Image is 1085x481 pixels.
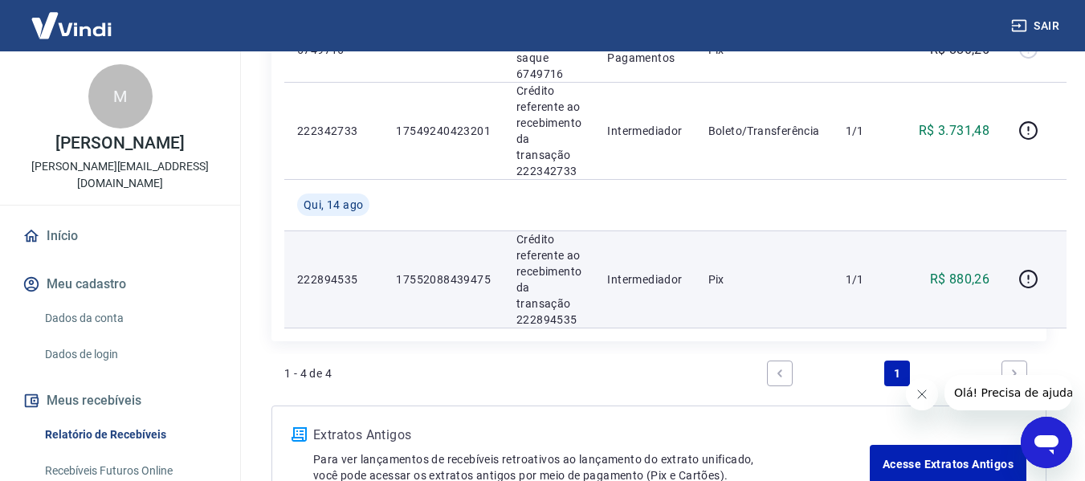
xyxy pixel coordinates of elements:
span: Olá! Precisa de ajuda? [10,11,135,24]
a: Next page [1001,361,1027,386]
p: 17552088439475 [396,271,491,287]
p: 17549240423201 [396,123,491,139]
p: 222342733 [297,123,370,139]
p: 1/1 [846,271,893,287]
a: Dados de login [39,338,221,371]
a: Previous page [767,361,793,386]
p: Crédito referente ao recebimento da transação 222342733 [516,83,581,179]
a: Dados da conta [39,302,221,335]
img: ícone [292,427,307,442]
div: M [88,64,153,128]
p: [PERSON_NAME][EMAIL_ADDRESS][DOMAIN_NAME] [13,158,227,192]
button: Meus recebíveis [19,383,221,418]
img: Vindi [19,1,124,50]
ul: Pagination [761,354,1034,393]
p: Intermediador [607,271,682,287]
p: Boleto/Transferência [708,123,820,139]
p: Extratos Antigos [313,426,870,445]
button: Sair [1008,11,1066,41]
p: R$ 3.731,48 [919,121,989,141]
p: Pix [708,271,820,287]
iframe: Fechar mensagem [906,378,938,410]
a: Page 1 is your current page [884,361,910,386]
p: 1 - 4 de 4 [284,365,332,381]
p: Crédito referente ao recebimento da transação 222894535 [516,231,581,328]
a: Início [19,218,221,254]
p: 222894535 [297,271,370,287]
iframe: Botão para abrir a janela de mensagens [1021,417,1072,468]
p: 1/1 [846,123,893,139]
p: R$ 880,26 [930,270,990,289]
iframe: Mensagem da empresa [944,375,1072,410]
button: Meu cadastro [19,267,221,302]
p: Intermediador [607,123,682,139]
p: [PERSON_NAME] [55,135,184,152]
a: Relatório de Recebíveis [39,418,221,451]
span: Qui, 14 ago [304,197,363,213]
